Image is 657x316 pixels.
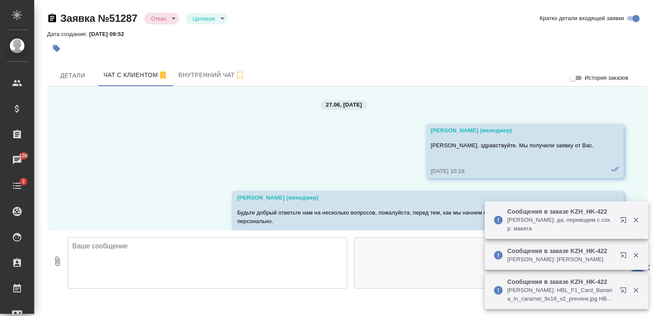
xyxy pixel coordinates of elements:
[178,70,245,80] span: Внутренний чат
[98,65,173,86] button: 77079422936 (Салтанат) - (undefined)
[326,101,362,109] p: 27.06, [DATE]
[627,286,645,294] button: Закрыть
[507,247,614,255] p: Сообщения в заказе KZH_HK-422
[615,282,635,302] button: Открыть в новой вкладке
[47,39,66,58] button: Добавить тэг
[17,177,30,186] span: 2
[190,15,217,22] button: Целевая
[89,31,130,37] p: [DATE] 09:52
[540,14,624,23] span: Кратко детали входящей заявки
[237,209,594,226] p: Будьте добрый ответьте нам на несколько вопросов, пожалуйста, перед тем, как мы начнем формироват...
[431,141,594,150] p: [PERSON_NAME], здравствуйте. Мы получили заявку от Вас.
[144,13,179,24] div: Отказ
[431,126,594,135] div: [PERSON_NAME] (менеджер)
[431,167,594,176] div: [DATE] 10:18
[615,247,635,267] button: Открыть в новой вкладке
[507,207,614,216] p: Сообщения в заказе KZH_HK-422
[47,13,57,24] button: Скопировать ссылку
[186,13,228,24] div: Отказ
[60,12,137,24] a: Заявка №51287
[14,152,33,160] span: 100
[507,286,614,303] p: [PERSON_NAME]: HBL_F1_Card_Banana_in_caramel_9x16_v2_preview.jpg HBL_F1_Card_Banana_in_caramel_9x...
[627,216,645,224] button: Закрыть
[2,149,32,171] a: 100
[237,194,594,202] div: [PERSON_NAME] (менеджер)
[615,212,635,232] button: Открыть в новой вкладке
[2,175,32,197] a: 2
[507,255,614,264] p: [PERSON_NAME]: [PERSON_NAME]
[104,70,168,80] span: Чат с клиентом
[585,74,628,82] span: История заказов
[158,70,168,80] svg: Отписаться
[507,277,614,286] p: Сообщения в заказе KZH_HK-422
[627,251,645,259] button: Закрыть
[52,70,93,81] span: Детали
[507,216,614,233] p: [PERSON_NAME]: да, переводим с сохр. макета
[235,70,245,80] svg: Подписаться
[148,15,169,22] button: Отказ
[47,31,89,37] p: Дата создания:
